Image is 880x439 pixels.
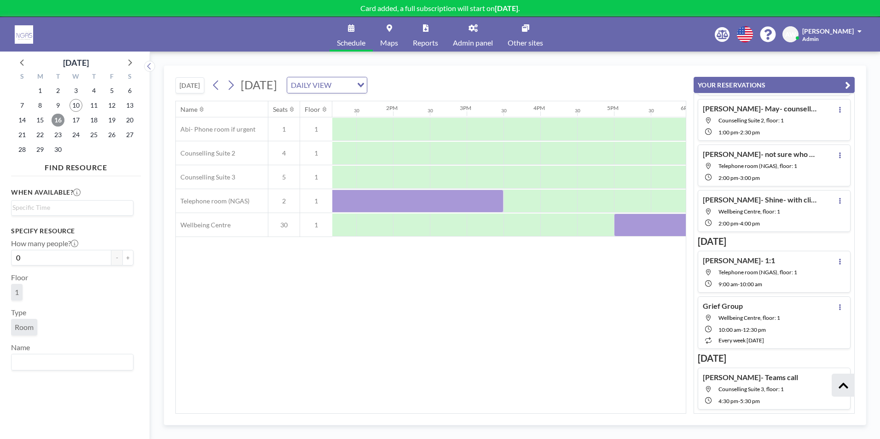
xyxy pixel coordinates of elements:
[330,17,373,52] a: Schedule
[105,84,118,97] span: Friday, September 5, 2025
[354,108,359,114] div: 30
[287,77,367,93] div: Search for option
[11,159,141,172] h4: FIND RESOURCE
[300,173,332,181] span: 1
[11,227,133,235] h3: Specify resource
[105,99,118,112] span: Friday, September 12, 2025
[386,104,398,111] div: 2PM
[607,104,619,111] div: 5PM
[337,39,365,46] span: Schedule
[69,99,82,112] span: Wednesday, September 10, 2025
[738,220,740,227] span: -
[52,114,64,127] span: Tuesday, September 16, 2025
[718,398,738,404] span: 4:30 PM
[740,281,762,288] span: 10:00 AM
[103,71,121,83] div: F
[575,108,580,114] div: 30
[69,114,82,127] span: Wednesday, September 17, 2025
[500,17,550,52] a: Other sites
[34,84,46,97] span: Monday, September 1, 2025
[13,71,31,83] div: S
[300,197,332,205] span: 1
[105,114,118,127] span: Friday, September 19, 2025
[703,104,818,113] h4: [PERSON_NAME]- May- counselling- x2 f2f
[743,326,766,333] span: 12:30 PM
[703,373,798,382] h4: [PERSON_NAME]- Teams call
[718,281,738,288] span: 9:00 AM
[31,71,49,83] div: M
[738,129,740,136] span: -
[740,129,760,136] span: 2:30 PM
[703,301,743,311] h4: Grief Group
[11,273,28,282] label: Floor
[273,105,288,114] div: Seats
[176,173,235,181] span: Counselling Suite 3
[176,125,255,133] span: Abi- Phone room if urgent
[740,220,760,227] span: 4:00 PM
[123,128,136,141] span: Saturday, September 27, 2025
[34,114,46,127] span: Monday, September 15, 2025
[175,77,204,93] button: [DATE]
[738,281,740,288] span: -
[413,39,438,46] span: Reports
[268,125,300,133] span: 1
[15,288,19,297] span: 1
[34,99,46,112] span: Monday, September 8, 2025
[681,104,692,111] div: 6PM
[16,99,29,112] span: Sunday, September 7, 2025
[533,104,545,111] div: 4PM
[300,125,332,133] span: 1
[300,221,332,229] span: 1
[289,79,333,91] span: DAILY VIEW
[268,197,300,205] span: 2
[698,236,851,247] h3: [DATE]
[703,150,818,159] h4: [PERSON_NAME]- not sure who with as no name?
[453,39,493,46] span: Admin panel
[718,162,797,169] span: Telephone room (NGAS), floor: 1
[405,17,446,52] a: Reports
[85,71,103,83] div: T
[12,356,128,368] input: Search for option
[12,201,133,214] div: Search for option
[268,173,300,181] span: 5
[703,195,818,204] h4: [PERSON_NAME]- Shine- with client
[12,354,133,370] div: Search for option
[52,143,64,156] span: Tuesday, September 30, 2025
[52,99,64,112] span: Tuesday, September 9, 2025
[87,99,100,112] span: Thursday, September 11, 2025
[11,308,26,317] label: Type
[738,174,740,181] span: -
[123,114,136,127] span: Saturday, September 20, 2025
[34,128,46,141] span: Monday, September 22, 2025
[703,256,775,265] h4: [PERSON_NAME]- 1:1
[508,39,543,46] span: Other sites
[741,326,743,333] span: -
[268,221,300,229] span: 30
[373,17,405,52] a: Maps
[446,17,500,52] a: Admin panel
[694,77,855,93] button: YOUR RESERVATIONS
[718,386,784,393] span: Counselling Suite 3, floor: 1
[648,108,654,114] div: 30
[180,105,197,114] div: Name
[176,149,235,157] span: Counselling Suite 2
[305,105,320,114] div: Floor
[87,128,100,141] span: Thursday, September 25, 2025
[241,78,277,92] span: [DATE]
[111,250,122,266] button: -
[698,352,851,364] h3: [DATE]
[718,129,738,136] span: 1:00 PM
[460,104,471,111] div: 3PM
[300,149,332,157] span: 1
[11,239,78,248] label: How many people?
[176,197,249,205] span: Telephone room (NGAS)
[718,220,738,227] span: 2:00 PM
[123,84,136,97] span: Saturday, September 6, 2025
[501,108,507,114] div: 30
[12,202,128,213] input: Search for option
[63,56,89,69] div: [DATE]
[176,221,231,229] span: Wellbeing Centre
[105,128,118,141] span: Friday, September 26, 2025
[16,143,29,156] span: Sunday, September 28, 2025
[802,27,854,35] span: [PERSON_NAME]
